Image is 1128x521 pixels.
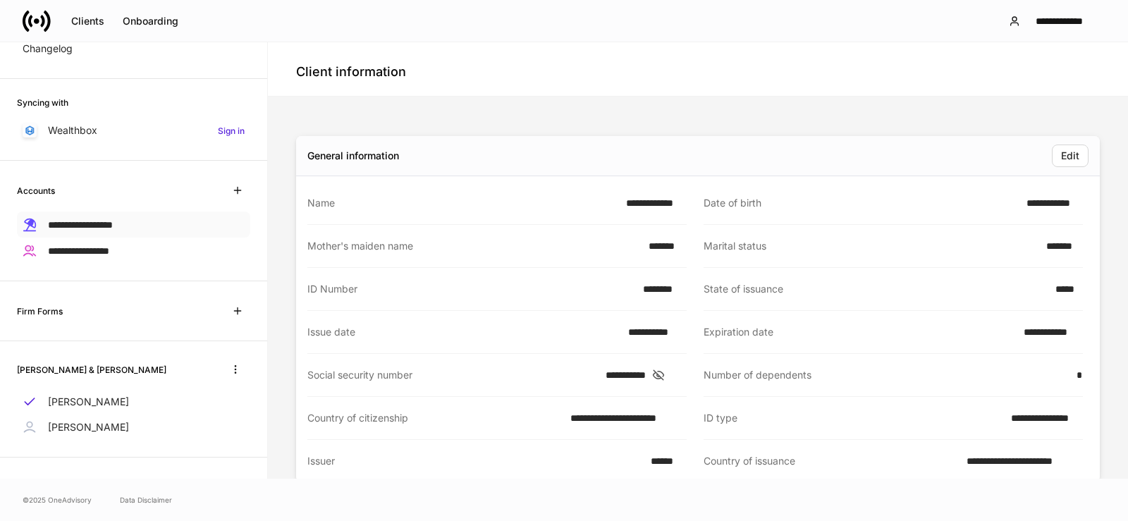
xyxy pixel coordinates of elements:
[704,325,1015,339] div: Expiration date
[307,325,620,339] div: Issue date
[123,16,178,26] div: Onboarding
[704,454,958,468] div: Country of issuance
[17,184,55,197] h6: Accounts
[114,10,188,32] button: Onboarding
[17,96,68,109] h6: Syncing with
[17,36,250,61] a: Changelog
[17,118,250,143] a: WealthboxSign in
[704,368,1068,382] div: Number of dependents
[307,411,562,425] div: Country of citizenship
[17,389,250,415] a: [PERSON_NAME]
[62,10,114,32] button: Clients
[1061,151,1079,161] div: Edit
[48,395,129,409] p: [PERSON_NAME]
[307,196,618,210] div: Name
[23,42,73,56] p: Changelog
[307,149,399,163] div: General information
[48,420,129,434] p: [PERSON_NAME]
[704,282,1047,296] div: State of issuance
[704,239,1038,253] div: Marital status
[307,282,634,296] div: ID Number
[296,63,406,80] h4: Client information
[17,305,63,318] h6: Firm Forms
[48,123,97,137] p: Wealthbox
[23,494,92,505] span: © 2025 OneAdvisory
[17,363,166,376] h6: [PERSON_NAME] & [PERSON_NAME]
[218,124,245,137] h6: Sign in
[307,368,597,382] div: Social security number
[1052,145,1089,167] button: Edit
[704,411,1003,425] div: ID type
[307,454,642,468] div: Issuer
[307,239,640,253] div: Mother's maiden name
[71,16,104,26] div: Clients
[704,196,1018,210] div: Date of birth
[17,415,250,440] a: [PERSON_NAME]
[120,494,172,505] a: Data Disclaimer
